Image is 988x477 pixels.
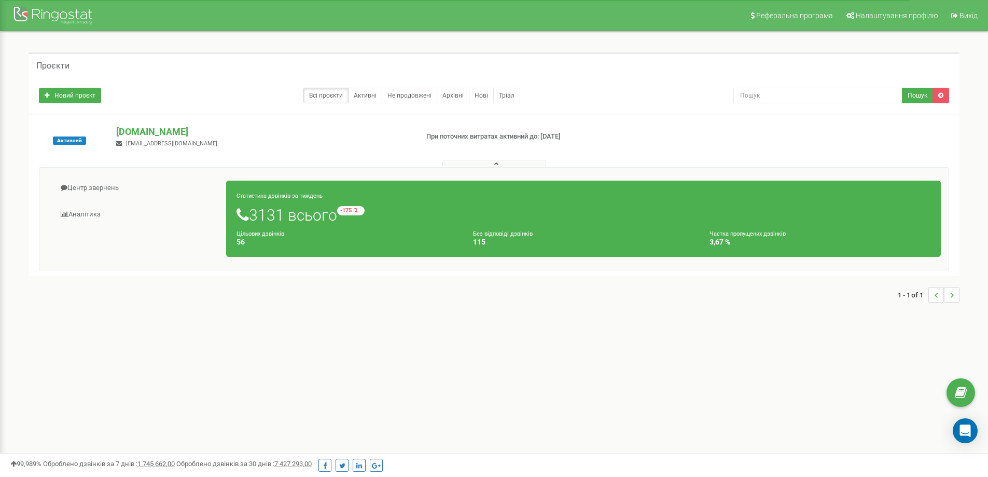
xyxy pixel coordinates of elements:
h4: 56 [236,238,457,246]
nav: ... [898,277,959,313]
span: Активний [53,137,86,145]
u: 1 745 662,00 [137,460,175,468]
span: 1 - 1 of 1 [898,287,928,303]
a: Всі проєкти [303,88,349,103]
a: Центр звернень [47,175,227,201]
span: [EMAIL_ADDRESS][DOMAIN_NAME] [126,140,217,147]
small: Цільових дзвінків [236,230,284,237]
a: Аналiтика [47,202,227,227]
small: -175 [337,206,365,215]
u: 7 427 293,00 [274,460,312,468]
small: Без відповіді дзвінків [473,230,533,237]
span: Вихід [959,11,978,20]
h4: 115 [473,238,694,246]
p: [DOMAIN_NAME] [116,125,409,139]
button: Пошук [902,88,933,103]
span: Налаштування профілю [856,11,938,20]
span: Оброблено дзвінків за 30 днів : [176,460,312,468]
span: Реферальна програма [756,11,833,20]
a: Тріал [493,88,520,103]
h1: 3131 всього [236,206,930,224]
a: Нові [469,88,494,103]
p: При поточних витратах активний до: [DATE] [426,132,642,142]
a: Не продовжені [382,88,437,103]
small: Частка пропущених дзвінків [709,230,786,237]
a: Новий проєкт [39,88,101,103]
span: 99,989% [10,460,41,468]
div: Open Intercom Messenger [953,418,978,443]
a: Активні [348,88,382,103]
h4: 3,67 % [709,238,930,246]
input: Пошук [733,88,902,103]
span: Оброблено дзвінків за 7 днів : [43,460,175,468]
small: Статистика дзвінків за тиждень [236,193,323,199]
a: Архівні [437,88,469,103]
h5: Проєкти [36,61,69,71]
